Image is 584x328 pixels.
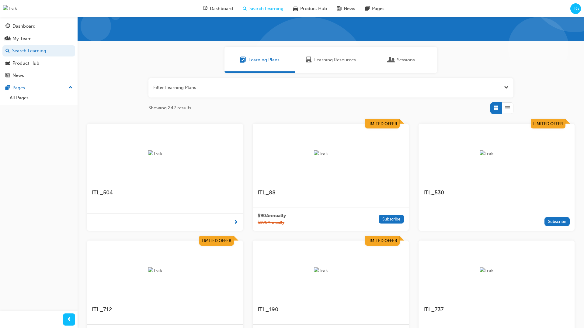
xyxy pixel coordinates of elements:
[249,56,280,63] span: Learning Plans
[148,150,182,157] img: Trak
[258,306,278,313] span: ITL_190
[249,5,283,12] span: Search Learning
[295,47,366,73] a: Learning ResourcesLearning Resources
[314,150,347,157] img: Trak
[148,104,191,111] span: Showing 242 results
[234,219,238,226] span: next-icon
[423,306,444,313] span: ITL_737
[480,150,513,157] img: Trak
[12,84,25,91] div: Pages
[423,189,444,196] span: ITL_530
[505,104,510,111] span: List
[306,56,312,63] span: Learning Resources
[573,5,579,12] span: TG
[314,56,356,63] span: Learning Resources
[2,82,75,94] button: Pages
[210,5,233,12] span: Dashboard
[379,215,404,224] button: Subscribe
[288,2,332,15] a: car-iconProduct Hub
[480,267,513,274] img: Trak
[419,124,575,231] a: Limited OfferTrakITL_530Subscribe
[7,93,75,103] a: All Pages
[203,5,207,12] span: guage-icon
[2,58,75,69] a: Product Hub
[314,267,347,274] img: Trak
[92,306,112,313] span: ITL_712
[240,56,246,63] span: Learning Plans
[2,19,75,82] button: DashboardMy TeamSearch LearningProduct HubNews
[12,35,32,42] div: My Team
[570,3,581,14] button: TG
[504,84,509,91] button: Open the filter
[148,267,182,274] img: Trak
[202,238,231,243] span: Limited Offer
[2,21,75,32] a: Dashboard
[388,56,395,63] span: Sessions
[198,2,238,15] a: guage-iconDashboard
[360,2,389,15] a: pages-iconPages
[344,5,355,12] span: News
[2,70,75,81] a: News
[397,56,415,63] span: Sessions
[372,5,384,12] span: Pages
[253,124,409,231] a: Limited OfferTrakITL_88$90Annually$100AnnuallySubscribe
[92,189,113,196] span: ITL_504
[5,73,10,78] span: news-icon
[5,36,10,42] span: people-icon
[367,121,397,126] span: Limited Offer
[300,5,327,12] span: Product Hub
[258,212,286,219] span: $ 90 Annually
[67,316,71,323] span: prev-icon
[5,61,10,66] span: car-icon
[238,2,288,15] a: search-iconSearch Learning
[533,121,563,126] span: Limited Offer
[2,33,75,44] a: My Team
[258,219,286,226] span: $ 100 Annually
[337,5,341,12] span: news-icon
[5,85,10,91] span: pages-icon
[3,5,17,12] img: Trak
[12,23,36,30] div: Dashboard
[293,5,298,12] span: car-icon
[367,238,397,243] span: Limited Offer
[68,84,73,92] span: up-icon
[258,189,276,196] span: ITL_88
[5,24,10,29] span: guage-icon
[5,48,10,54] span: search-icon
[2,45,75,56] a: Search Learning
[494,104,498,111] span: Grid
[332,2,360,15] a: news-iconNews
[12,60,39,67] div: Product Hub
[243,5,247,12] span: search-icon
[365,5,370,12] span: pages-icon
[544,217,570,226] button: Subscribe
[366,47,437,73] a: SessionsSessions
[87,124,243,231] a: TrakITL_504
[12,72,24,79] div: News
[224,47,295,73] a: Learning PlansLearning Plans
